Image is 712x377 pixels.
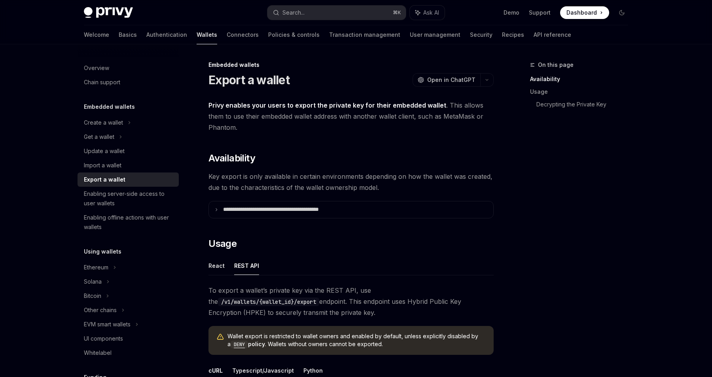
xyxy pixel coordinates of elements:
button: REST API [234,256,259,275]
div: Create a wallet [84,118,123,127]
a: Support [529,9,551,17]
a: Wallets [197,25,217,44]
h5: Embedded wallets [84,102,135,112]
button: Open in ChatGPT [413,73,480,87]
h5: Using wallets [84,247,121,256]
div: Embedded wallets [208,61,494,69]
a: Authentication [146,25,187,44]
button: Ask AI [410,6,445,20]
a: Whitelabel [78,346,179,360]
span: . This allows them to use their embedded wallet address with another wallet client, such as MetaM... [208,100,494,133]
div: Enabling server-side access to user wallets [84,189,174,208]
div: Solana [84,277,102,286]
span: Wallet export is restricted to wallet owners and enabled by default, unless explicitly disabled b... [227,332,486,349]
a: Dashboard [560,6,609,19]
a: API reference [534,25,571,44]
span: To export a wallet’s private key via the REST API, use the endpoint. This endpoint uses Hybrid Pu... [208,285,494,318]
span: Open in ChatGPT [427,76,475,84]
div: Get a wallet [84,132,114,142]
div: Other chains [84,305,117,315]
a: Usage [530,85,634,98]
strong: Privy enables your users to export the private key for their embedded wallet [208,101,446,109]
a: Basics [119,25,137,44]
button: React [208,256,225,275]
a: Recipes [502,25,524,44]
div: Import a wallet [84,161,121,170]
span: Ask AI [423,9,439,17]
a: Policies & controls [268,25,320,44]
div: Enabling offline actions with user wallets [84,213,174,232]
div: Export a wallet [84,175,125,184]
span: Availability [208,152,255,165]
div: Chain support [84,78,120,87]
h1: Export a wallet [208,73,290,87]
span: Dashboard [566,9,597,17]
svg: Warning [216,333,224,341]
img: dark logo [84,7,133,18]
a: Welcome [84,25,109,44]
button: Toggle dark mode [615,6,628,19]
div: UI components [84,334,123,343]
a: Connectors [227,25,259,44]
div: EVM smart wallets [84,320,131,329]
span: Usage [208,237,237,250]
div: Update a wallet [84,146,125,156]
span: ⌘ K [393,9,401,16]
a: DENYpolicy [231,341,265,347]
div: Search... [282,8,305,17]
a: Demo [504,9,519,17]
a: Chain support [78,75,179,89]
a: Export a wallet [78,172,179,187]
a: Enabling offline actions with user wallets [78,210,179,234]
span: Key export is only available in certain environments depending on how the wallet was created, due... [208,171,494,193]
div: Bitcoin [84,291,101,301]
a: Transaction management [329,25,400,44]
a: Decrypting the Private Key [536,98,634,111]
button: Search...⌘K [267,6,406,20]
a: Overview [78,61,179,75]
a: Enabling server-side access to user wallets [78,187,179,210]
div: Ethereum [84,263,108,272]
a: UI components [78,332,179,346]
a: Security [470,25,492,44]
a: User management [410,25,460,44]
code: DENY [231,341,248,349]
div: Overview [84,63,109,73]
a: Availability [530,73,634,85]
div: Whitelabel [84,348,112,358]
span: On this page [538,60,574,70]
a: Import a wallet [78,158,179,172]
a: Update a wallet [78,144,179,158]
code: /v1/wallets/{wallet_id}/export [218,297,319,306]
